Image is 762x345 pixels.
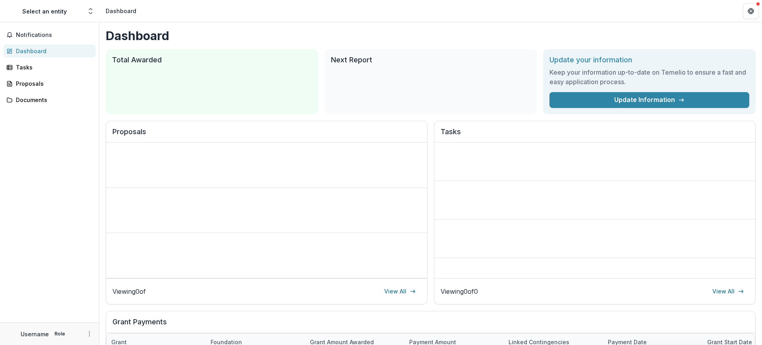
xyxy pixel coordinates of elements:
h2: Proposals [112,127,421,143]
button: Notifications [3,29,96,41]
div: Documents [16,96,89,104]
h2: Next Report [331,56,531,64]
p: Viewing 0 of 0 [441,287,478,296]
a: View All [708,285,749,298]
a: Dashboard [3,44,96,58]
a: Documents [3,93,96,106]
a: Proposals [3,77,96,90]
a: View All [379,285,421,298]
h1: Dashboard [106,29,756,43]
h2: Tasks [441,127,749,143]
a: Update Information [549,92,749,108]
div: Select an entity [22,7,67,15]
a: Tasks [3,61,96,74]
div: Dashboard [16,47,89,55]
div: Tasks [16,63,89,71]
nav: breadcrumb [103,5,139,17]
div: Proposals [16,79,89,88]
p: Viewing 0 of [112,287,146,296]
h3: Keep your information up-to-date on Temelio to ensure a fast and easy application process. [549,67,749,87]
p: Username [21,330,49,338]
h2: Total Awarded [112,56,312,64]
button: Get Help [743,3,759,19]
p: Role [52,330,68,337]
h2: Update your information [549,56,749,64]
button: More [85,329,94,339]
div: Dashboard [106,7,136,15]
span: Notifications [16,32,93,39]
button: Open entity switcher [85,3,96,19]
h2: Grant Payments [112,318,749,333]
